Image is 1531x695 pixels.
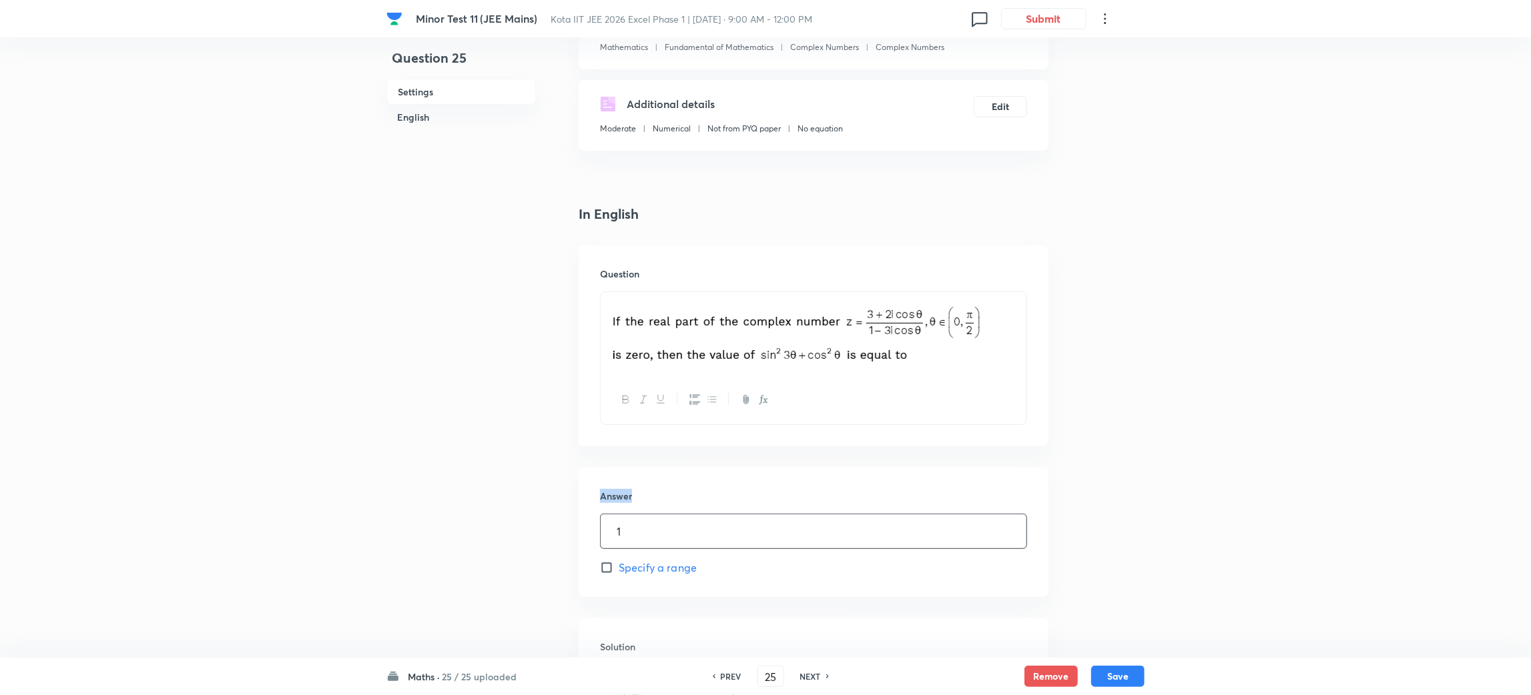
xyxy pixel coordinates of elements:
p: Moderate [600,123,636,135]
img: 26-09-25-11:10:36-AM [611,300,983,364]
p: No equation [798,123,843,135]
img: questionDetails.svg [600,96,616,112]
input: Option choice [601,514,1026,548]
button: Remove [1024,666,1078,687]
button: Save [1091,666,1145,687]
p: Fundamental of Mathematics [665,41,774,53]
h6: English [386,105,536,129]
h6: Question [600,267,1027,281]
span: Specify a range [619,560,697,576]
h4: In English [579,204,1048,224]
h6: 25 / 25 uploaded [442,670,517,684]
h6: Solution [600,640,1027,654]
h6: Maths · [408,670,440,684]
h6: Answer [600,489,1027,503]
p: Mathematics [600,41,648,53]
h6: PREV [721,670,741,682]
h6: Settings [386,79,536,105]
h4: Question 25 [386,48,536,79]
p: Numerical [653,123,691,135]
p: Complex Numbers [790,41,859,53]
button: Edit [974,96,1027,117]
button: Submit [1001,8,1087,29]
span: Minor Test 11 (JEE Mains) [416,11,538,25]
a: Company Logo [386,11,405,27]
span: Kota IIT JEE 2026 Excel Phase 1 | [DATE] · 9:00 AM - 12:00 PM [551,13,813,25]
img: Company Logo [386,11,402,27]
p: Complex Numbers [876,41,944,53]
h5: Additional details [627,96,715,112]
h6: NEXT [800,670,821,682]
p: Not from PYQ paper [707,123,781,135]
